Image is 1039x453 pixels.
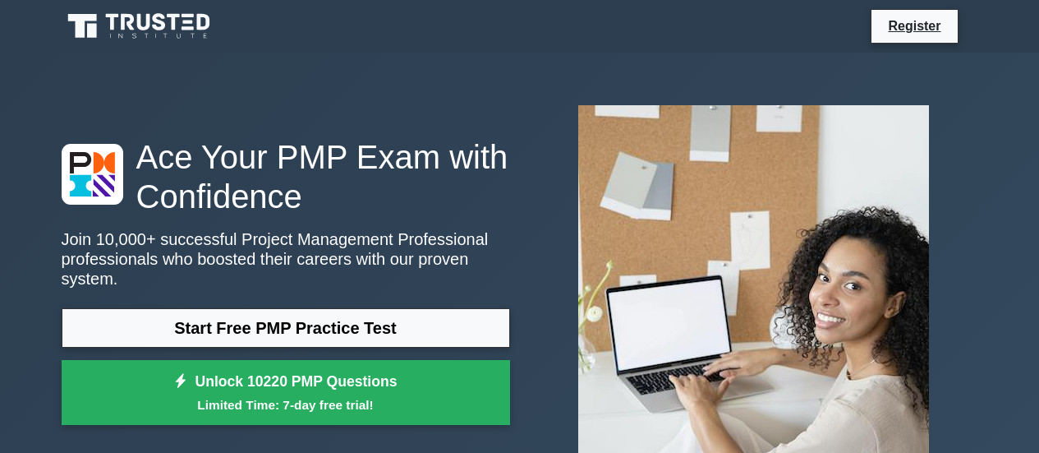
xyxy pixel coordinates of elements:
p: Join 10,000+ successful Project Management Professional professionals who boosted their careers w... [62,229,510,289]
h1: Ace Your PMP Exam with Confidence [62,137,510,216]
a: Unlock 10220 PMP QuestionsLimited Time: 7-day free trial! [62,360,510,426]
a: Start Free PMP Practice Test [62,308,510,348]
a: Register [878,16,950,36]
small: Limited Time: 7-day free trial! [82,395,490,414]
